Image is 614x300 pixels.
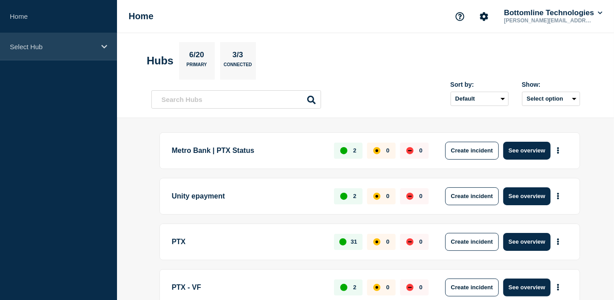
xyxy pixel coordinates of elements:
[151,90,321,109] input: Search Hubs
[419,238,422,245] p: 0
[373,147,380,154] div: affected
[502,8,604,17] button: Bottomline Technologies
[186,51,207,62] p: 6/20
[353,284,356,291] p: 2
[445,233,499,251] button: Create incident
[522,81,580,88] div: Show:
[552,279,564,296] button: More actions
[503,187,551,205] button: See overview
[445,142,499,160] button: Create incident
[445,279,499,296] button: Create incident
[451,92,509,106] select: Sort by
[503,279,551,296] button: See overview
[552,233,564,250] button: More actions
[406,147,414,154] div: down
[406,193,414,200] div: down
[475,7,493,26] button: Account settings
[373,284,380,291] div: affected
[386,147,389,154] p: 0
[172,279,324,296] p: PTX - VF
[353,193,356,199] p: 2
[406,238,414,245] div: down
[340,284,347,291] div: up
[451,7,469,26] button: Support
[522,92,580,106] button: Select option
[339,238,347,245] div: up
[503,142,551,160] button: See overview
[340,193,347,200] div: up
[187,62,207,72] p: Primary
[386,284,389,291] p: 0
[419,147,422,154] p: 0
[451,81,509,88] div: Sort by:
[552,188,564,204] button: More actions
[147,55,174,67] h2: Hubs
[229,51,246,62] p: 3/3
[445,187,499,205] button: Create incident
[172,233,324,251] p: PTX
[172,187,324,205] p: Unity epayment
[129,11,154,21] h1: Home
[353,147,356,154] p: 2
[351,238,357,245] p: 31
[224,62,252,72] p: Connected
[552,142,564,159] button: More actions
[373,193,380,200] div: affected
[406,284,414,291] div: down
[373,238,380,245] div: affected
[386,238,389,245] p: 0
[419,284,422,291] p: 0
[503,233,551,251] button: See overview
[172,142,324,160] p: Metro Bank | PTX Status
[419,193,422,199] p: 0
[386,193,389,199] p: 0
[502,17,595,24] p: [PERSON_NAME][EMAIL_ADDRESS][PERSON_NAME][DOMAIN_NAME]
[10,43,96,51] p: Select Hub
[340,147,347,154] div: up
